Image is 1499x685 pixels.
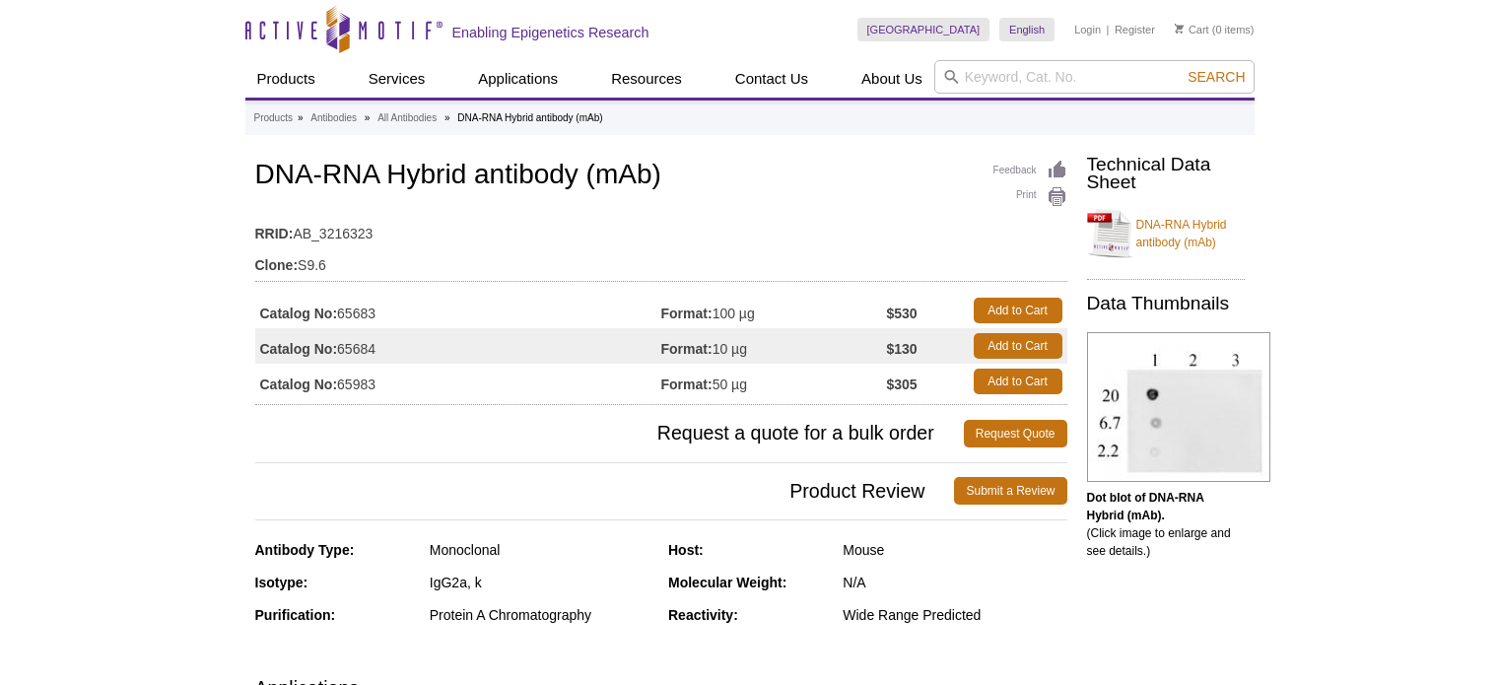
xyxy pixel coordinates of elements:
span: Search [1188,69,1245,85]
a: Products [254,109,293,127]
strong: Format: [661,305,713,322]
a: Feedback [993,160,1067,181]
a: Services [357,60,438,98]
strong: $130 [886,340,917,358]
img: Your Cart [1175,24,1184,34]
li: DNA-RNA Hybrid antibody (mAb) [457,112,602,123]
a: Antibodies [310,109,357,127]
li: | [1107,18,1110,41]
td: 50 µg [661,364,887,399]
a: About Us [850,60,934,98]
strong: Host: [668,542,704,558]
a: Login [1074,23,1101,36]
strong: Catalog No: [260,376,338,393]
h2: Technical Data Sheet [1087,156,1245,191]
li: » [365,112,371,123]
b: Dot blot of DNA-RNA Hybrid (mAb). [1087,491,1204,522]
div: N/A [843,574,1066,591]
h1: DNA-RNA Hybrid antibody (mAb) [255,160,1067,193]
a: Products [245,60,327,98]
span: Request a quote for a bulk order [255,420,964,447]
strong: RRID: [255,225,294,242]
span: Product Review [255,477,955,505]
div: Mouse [843,541,1066,559]
a: Submit a Review [954,477,1066,505]
a: Resources [599,60,694,98]
a: Register [1115,23,1155,36]
a: Applications [466,60,570,98]
strong: Antibody Type: [255,542,355,558]
a: Print [993,186,1067,208]
a: All Antibodies [377,109,437,127]
a: Add to Cart [974,333,1062,359]
a: [GEOGRAPHIC_DATA] [857,18,990,41]
div: Monoclonal [430,541,653,559]
div: Wide Range Predicted [843,606,1066,624]
strong: Catalog No: [260,305,338,322]
a: Cart [1175,23,1209,36]
td: 65684 [255,328,661,364]
li: (0 items) [1175,18,1255,41]
strong: $530 [886,305,917,322]
p: (Click image to enlarge and see details.) [1087,489,1245,560]
div: IgG2a, k [430,574,653,591]
td: 65983 [255,364,661,399]
a: Request Quote [964,420,1067,447]
div: Protein A Chromatography [430,606,653,624]
h2: Enabling Epigenetics Research [452,24,649,41]
strong: Reactivity: [668,607,738,623]
strong: Catalog No: [260,340,338,358]
strong: Clone: [255,256,299,274]
a: Contact Us [723,60,820,98]
input: Keyword, Cat. No. [934,60,1255,94]
h2: Data Thumbnails [1087,295,1245,312]
td: 65683 [255,293,661,328]
li: » [444,112,450,123]
img: DNA-RNA Hybrid (mAb) tested by dot blot analysis. [1087,332,1270,482]
li: » [298,112,304,123]
a: Add to Cart [974,298,1062,323]
strong: Molecular Weight: [668,575,786,590]
td: 10 µg [661,328,887,364]
strong: Purification: [255,607,336,623]
a: Add to Cart [974,369,1062,394]
td: 100 µg [661,293,887,328]
button: Search [1182,68,1251,86]
td: S9.6 [255,244,1067,276]
strong: Isotype: [255,575,308,590]
strong: Format: [661,376,713,393]
a: English [999,18,1055,41]
td: AB_3216323 [255,213,1067,244]
strong: Format: [661,340,713,358]
strong: $305 [886,376,917,393]
a: DNA-RNA Hybrid antibody (mAb) [1087,204,1245,263]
